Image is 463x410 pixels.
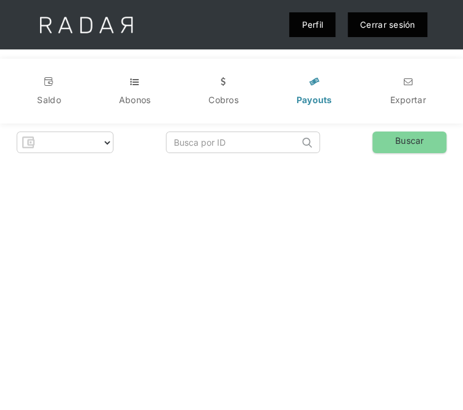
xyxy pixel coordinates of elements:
div: y [308,75,321,88]
div: t [128,75,141,88]
a: Cerrar sesión [348,12,428,37]
div: Payouts [297,94,332,106]
div: w [217,75,229,88]
div: Saldo [37,94,60,106]
div: n [401,75,414,88]
form: Form [17,132,113,153]
div: Abonos [119,94,151,106]
div: v [43,75,55,88]
div: Exportar [390,94,425,106]
a: Perfil [289,12,335,37]
input: Busca por ID [166,132,299,153]
div: Cobros [208,94,239,106]
a: Buscar [372,132,446,153]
